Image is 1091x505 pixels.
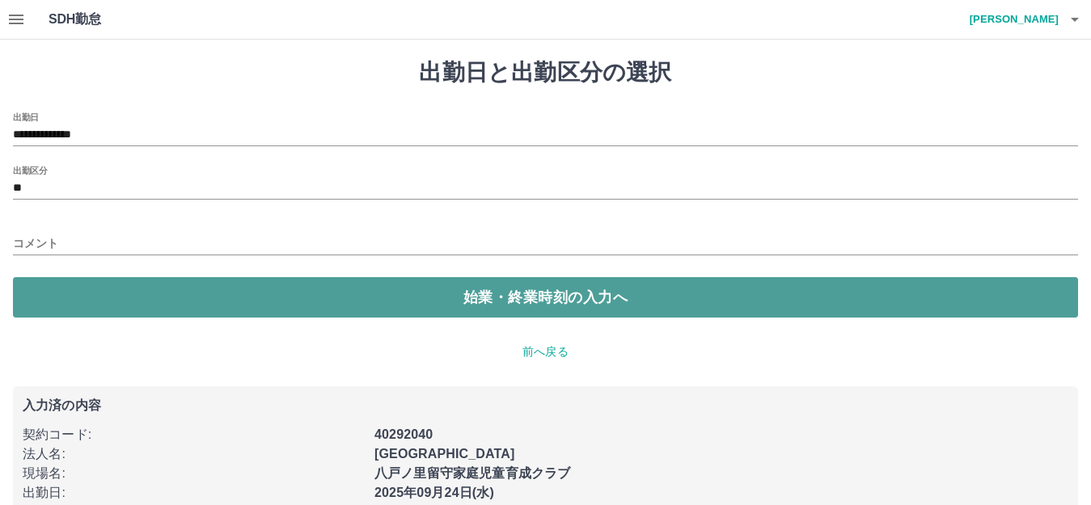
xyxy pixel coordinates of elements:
[13,111,39,123] label: 出勤日
[23,483,365,503] p: 出勤日 :
[374,466,570,480] b: 八戸ノ里留守家庭児童育成クラブ
[374,427,433,441] b: 40292040
[374,447,515,461] b: [GEOGRAPHIC_DATA]
[13,164,47,176] label: 出勤区分
[374,486,494,499] b: 2025年09月24日(水)
[23,444,365,464] p: 法人名 :
[23,464,365,483] p: 現場名 :
[23,425,365,444] p: 契約コード :
[13,343,1078,360] p: 前へ戻る
[23,399,1068,412] p: 入力済の内容
[13,277,1078,318] button: 始業・終業時刻の入力へ
[13,59,1078,86] h1: 出勤日と出勤区分の選択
